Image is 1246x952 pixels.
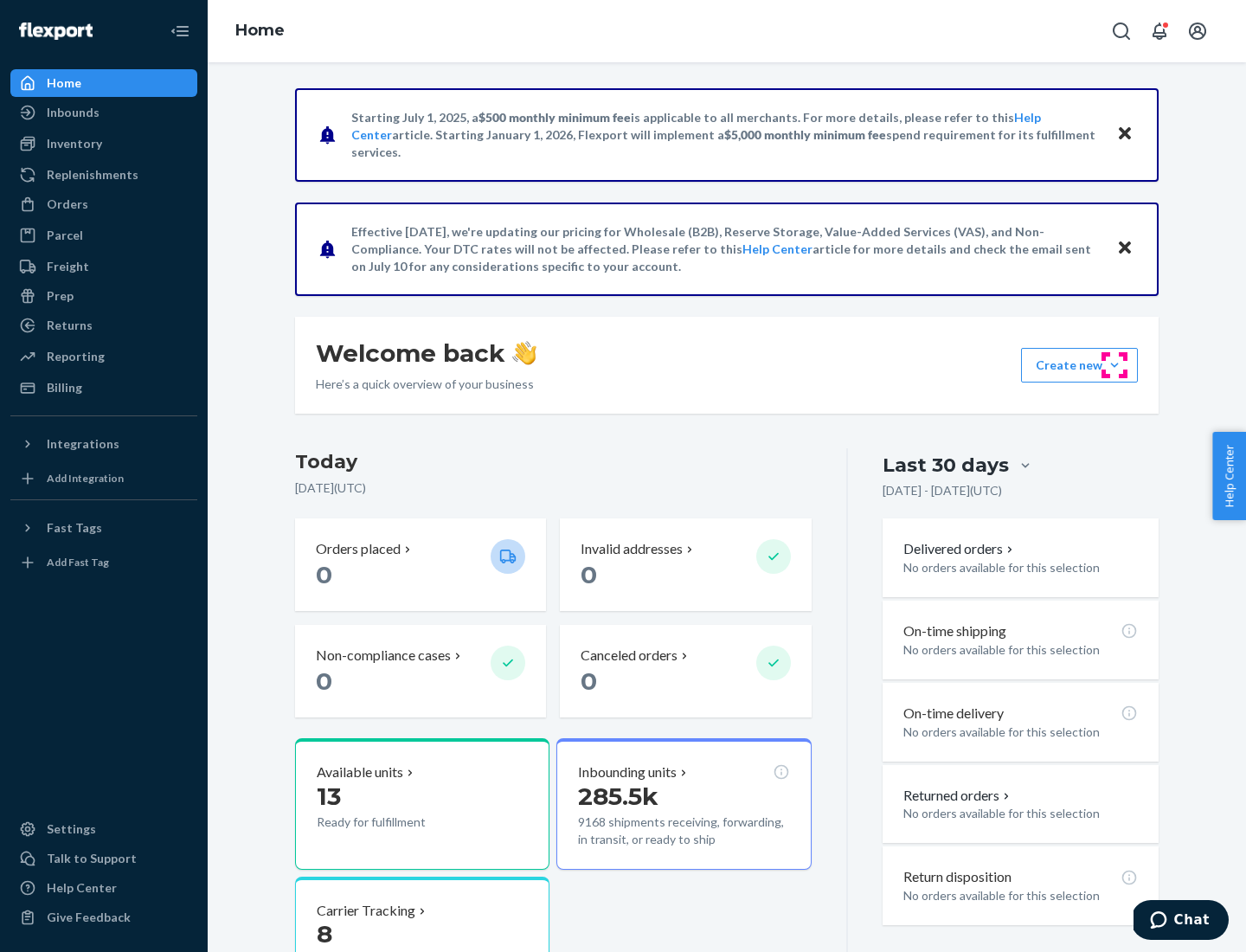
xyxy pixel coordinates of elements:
h1: Welcome back [316,338,536,369]
p: 9168 shipments receiving, forwarding, in transit, or ready to ship [578,814,789,848]
span: 0 [581,666,597,696]
span: $5,000 monthly minimum fee [724,127,886,142]
button: Close [1114,236,1136,261]
div: Reporting [47,348,105,365]
span: 0 [581,560,597,589]
div: Inbounds [47,104,100,121]
a: Home [10,69,197,97]
p: Canceled orders [581,646,678,666]
a: Freight [10,253,197,280]
div: Add Fast Tag [47,555,109,569]
p: On-time shipping [903,621,1006,641]
p: Here’s a quick overview of your business [316,376,536,393]
span: 8 [317,919,332,949]
p: Ready for fulfillment [317,814,477,831]
p: No orders available for this selection [903,887,1138,904]
div: Fast Tags [47,519,102,537]
p: Invalid addresses [581,539,683,559]
button: Integrations [10,430,197,458]
ol: breadcrumbs [222,6,299,56]
a: Inventory [10,130,197,158]
div: Last 30 days [883,452,1009,479]
img: hand-wave emoji [512,341,536,365]
p: Starting July 1, 2025, a is applicable to all merchants. For more details, please refer to this a... [351,109,1100,161]
p: Effective [DATE], we're updating our pricing for Wholesale (B2B), Reserve Storage, Value-Added Se... [351,223,1100,275]
p: No orders available for this selection [903,805,1138,822]
div: Integrations [47,435,119,453]
button: Fast Tags [10,514,197,542]
p: Inbounding units [578,762,677,782]
div: Home [47,74,81,92]
span: 0 [316,560,332,589]
div: Replenishments [47,166,138,183]
a: Orders [10,190,197,218]
p: Orders placed [316,539,401,559]
a: Reporting [10,343,197,370]
p: On-time delivery [903,704,1004,724]
span: 0 [316,666,332,696]
p: No orders available for this selection [903,559,1138,576]
a: Parcel [10,222,197,249]
a: Help Center [10,874,197,902]
div: Add Integration [47,471,124,486]
div: Billing [47,379,82,396]
p: No orders available for this selection [903,724,1138,741]
button: Returned orders [903,786,1013,806]
span: 285.5k [578,782,658,811]
a: Prep [10,282,197,310]
span: $500 monthly minimum fee [478,110,631,125]
button: Orders placed 0 [295,518,546,611]
span: 13 [317,782,341,811]
div: Returns [47,317,93,334]
p: [DATE] ( UTC ) [295,479,812,497]
button: Delivered orders [903,539,1017,559]
button: Close [1114,122,1136,147]
div: Talk to Support [47,850,137,867]
div: Give Feedback [47,909,131,926]
a: Home [235,21,285,40]
button: Talk to Support [10,845,197,872]
div: Help Center [47,879,117,897]
h3: Today [295,448,812,476]
a: Inbounds [10,99,197,126]
iframe: Opens a widget where you can chat to one of our agents [1134,900,1229,943]
a: Add Fast Tag [10,549,197,576]
a: Help Center [742,241,812,256]
div: Orders [47,196,88,213]
img: Flexport logo [19,23,93,40]
button: Create new [1021,348,1138,383]
a: Billing [10,374,197,402]
button: Open Search Box [1104,14,1139,48]
div: Prep [47,287,74,305]
div: Inventory [47,135,102,152]
button: Give Feedback [10,904,197,931]
p: [DATE] - [DATE] ( UTC ) [883,482,1002,499]
button: Open notifications [1142,14,1177,48]
button: Invalid addresses 0 [560,518,811,611]
button: Canceled orders 0 [560,625,811,717]
a: Settings [10,815,197,843]
button: Help Center [1212,432,1246,520]
p: Non-compliance cases [316,646,451,666]
p: Carrier Tracking [317,901,415,921]
div: Settings [47,820,96,838]
a: Add Integration [10,465,197,492]
div: Freight [47,258,89,275]
button: Available units13Ready for fulfillment [295,738,549,870]
p: Return disposition [903,867,1012,887]
button: Non-compliance cases 0 [295,625,546,717]
button: Close Navigation [163,14,197,48]
button: Open account menu [1180,14,1215,48]
div: Parcel [47,227,83,244]
p: Available units [317,762,403,782]
a: Replenishments [10,161,197,189]
p: No orders available for this selection [903,641,1138,659]
a: Returns [10,312,197,339]
button: Inbounding units285.5k9168 shipments receiving, forwarding, in transit, or ready to ship [556,738,811,870]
